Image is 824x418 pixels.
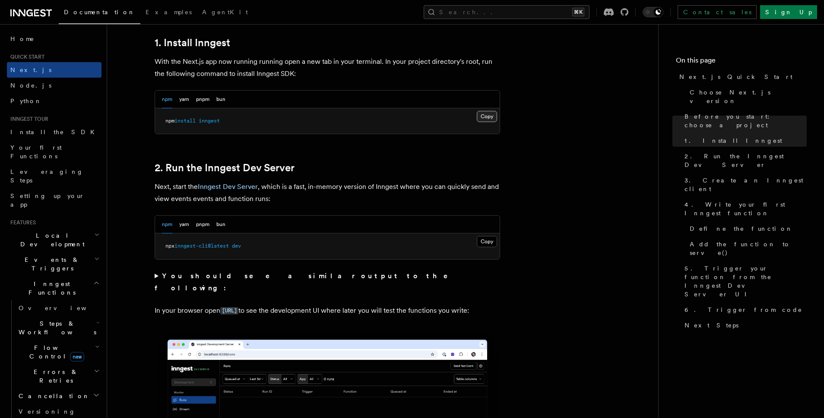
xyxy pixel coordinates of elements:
span: Next Steps [685,321,738,330]
button: npm [162,216,172,233]
a: 4. Write your first Inngest function [681,197,807,221]
button: Steps & Workflows [15,316,101,340]
a: AgentKit [197,3,253,23]
p: Next, start the , which is a fast, in-memory version of Inngest where you can quickly send and vi... [155,181,500,205]
span: 6. Trigger from code [685,305,802,314]
span: Next.js Quick Start [679,72,792,81]
button: Local Development [7,228,101,252]
span: Flow Control [15,343,95,361]
span: 2. Run the Inngest Dev Server [685,152,807,169]
span: Choose Next.js version [690,88,807,105]
span: dev [232,243,241,249]
button: pnpm [196,216,209,233]
span: Errors & Retries [15,368,94,385]
span: Your first Functions [10,144,62,160]
button: Toggle dark mode [643,7,663,17]
span: Features [7,219,36,226]
a: Choose Next.js version [686,85,807,109]
span: 4. Write your first Inngest function [685,200,807,217]
span: Add the function to serve() [690,240,807,257]
a: 6. Trigger from code [681,302,807,317]
a: Define the function [686,221,807,236]
a: 1. Install Inngest [681,133,807,148]
span: install [174,118,196,124]
span: AgentKit [202,9,248,16]
button: yarn [179,216,189,233]
a: Before you start: choose a project [681,109,807,133]
span: Leveraging Steps [10,168,83,184]
span: Home [10,35,35,43]
span: 5. Trigger your function from the Inngest Dev Server UI [685,264,807,299]
span: Quick start [7,53,44,60]
p: With the Next.js app now running running open a new tab in your terminal. In your project directo... [155,56,500,80]
span: Cancellation [15,392,90,400]
a: 5. Trigger your function from the Inngest Dev Server UI [681,261,807,302]
a: Contact sales [678,5,757,19]
code: [URL] [220,307,238,314]
button: npm [162,91,172,108]
a: Sign Up [760,5,817,19]
a: Home [7,31,101,47]
a: Documentation [59,3,140,24]
span: Define the function [690,224,793,233]
button: Copy [477,111,497,122]
button: bun [216,91,225,108]
button: pnpm [196,91,209,108]
span: Install the SDK [10,129,100,135]
button: Flow Controlnew [15,340,101,364]
a: Install the SDK [7,124,101,140]
span: Inngest tour [7,116,48,123]
span: Python [10,97,42,104]
span: inngest-cli@latest [174,243,229,249]
a: Next.js Quick Start [676,69,807,85]
button: Search...⌘K [424,5,589,19]
span: 3. Create an Inngest client [685,176,807,193]
a: 2. Run the Inngest Dev Server [681,148,807,173]
button: yarn [179,91,189,108]
span: Overview [19,305,108,311]
span: npx [165,243,174,249]
a: Your first Functions [7,140,101,164]
span: Examples [146,9,192,16]
p: In your browser open to see the development UI where later you will test the functions you write: [155,305,500,317]
button: bun [216,216,225,233]
a: Inngest Dev Server [198,182,258,191]
span: npm [165,118,174,124]
a: Python [7,93,101,109]
span: Node.js [10,82,51,89]
span: Inngest Functions [7,280,93,297]
span: Local Development [7,231,94,248]
kbd: ⌘K [572,8,584,16]
span: new [70,352,84,361]
span: inngest [199,118,220,124]
a: Examples [140,3,197,23]
button: Copy [477,236,497,247]
button: Inngest Functions [7,276,101,300]
a: Next Steps [681,317,807,333]
a: 2. Run the Inngest Dev Server [155,162,295,174]
button: Events & Triggers [7,252,101,276]
span: Documentation [64,9,135,16]
span: Setting up your app [10,192,85,208]
h4: On this page [676,55,807,69]
a: Overview [15,300,101,316]
a: Add the function to serve() [686,236,807,261]
summary: You should see a similar output to the following: [155,270,500,294]
button: Errors & Retries [15,364,101,388]
a: Next.js [7,62,101,78]
span: Next.js [10,66,51,73]
button: Cancellation [15,388,101,404]
strong: You should see a similar output to the following: [155,272,460,292]
span: Before you start: choose a project [685,112,807,129]
a: Setting up your app [7,188,101,212]
span: Steps & Workflows [15,319,96,336]
a: Leveraging Steps [7,164,101,188]
a: 1. Install Inngest [155,37,230,49]
a: Node.js [7,78,101,93]
span: 1. Install Inngest [685,136,782,145]
a: 3. Create an Inngest client [681,173,807,197]
span: Events & Triggers [7,255,94,273]
span: Versioning [19,408,76,415]
a: [URL] [220,306,238,314]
